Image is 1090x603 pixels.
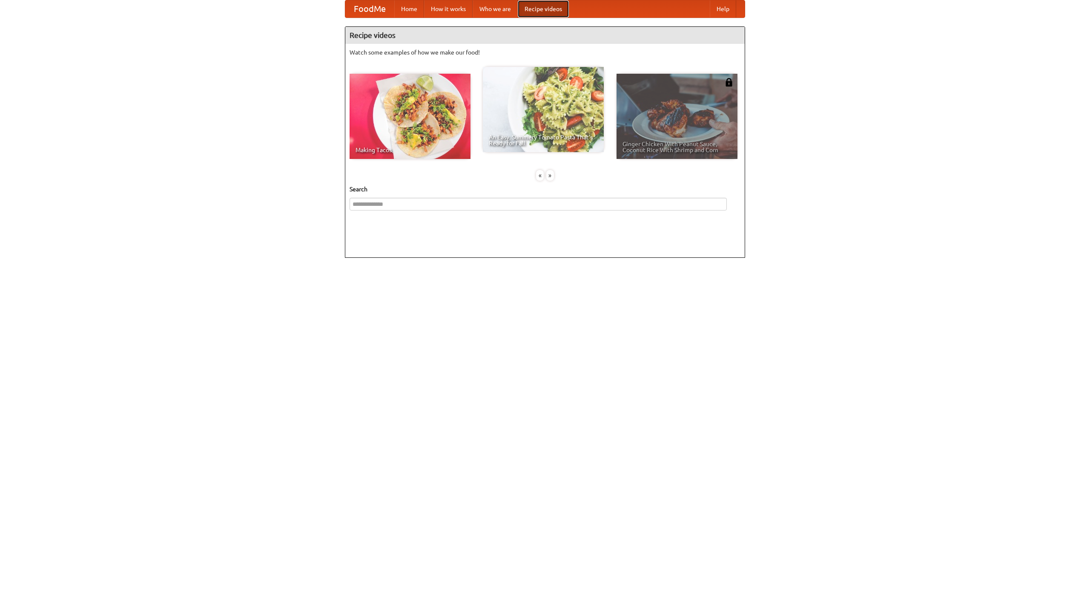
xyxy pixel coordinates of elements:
a: Help [710,0,736,17]
h5: Search [350,185,740,193]
a: Making Tacos [350,74,470,159]
a: An Easy, Summery Tomato Pasta That's Ready for Fall [483,67,604,152]
a: Recipe videos [518,0,569,17]
a: Home [394,0,424,17]
a: FoodMe [345,0,394,17]
div: « [536,170,544,181]
span: An Easy, Summery Tomato Pasta That's Ready for Fall [489,134,598,146]
div: » [546,170,554,181]
img: 483408.png [725,78,733,87]
span: Making Tacos [356,147,465,153]
a: Who we are [473,0,518,17]
a: How it works [424,0,473,17]
p: Watch some examples of how we make our food! [350,48,740,57]
h4: Recipe videos [345,27,745,44]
